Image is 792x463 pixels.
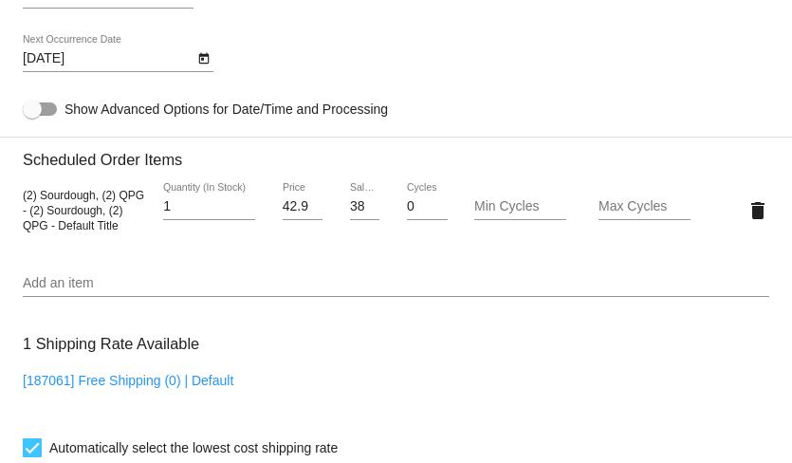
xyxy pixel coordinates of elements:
[23,137,769,169] h3: Scheduled Order Items
[163,199,255,214] input: Quantity (In Stock)
[64,100,388,119] span: Show Advanced Options for Date/Time and Processing
[23,276,769,291] input: Add an item
[599,199,691,214] input: Max Cycles
[23,51,193,66] input: Next Occurrence Date
[193,47,213,67] button: Open calendar
[350,199,379,214] input: Sale Price
[49,436,338,459] span: Automatically select the lowest cost shipping rate
[407,199,448,214] input: Cycles
[283,199,323,214] input: Price
[23,324,199,364] h3: 1 Shipping Rate Available
[23,373,233,388] a: [187061] Free Shipping (0) | Default
[746,199,769,222] mat-icon: delete
[23,189,144,232] span: (2) Sourdough, (2) QPG - (2) Sourdough, (2) QPG - Default Title
[474,199,566,214] input: Min Cycles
